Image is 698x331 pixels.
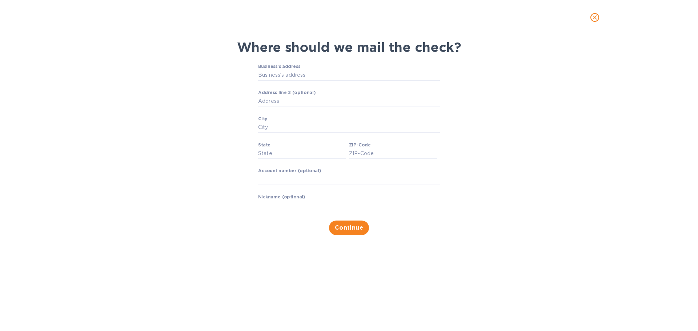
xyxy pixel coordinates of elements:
[349,148,437,159] input: ZIP-Code
[258,122,440,133] input: City
[349,143,370,147] label: ZIP-Code
[258,169,321,173] label: Account number (optional)
[586,9,603,26] button: close
[258,117,268,121] label: City
[329,221,369,235] button: Continue
[335,223,364,232] span: Continue
[258,65,300,69] label: Business’s address
[237,39,461,55] b: Where should we mail the check?
[258,195,305,199] label: Nickname (optional)
[258,96,440,107] input: Address
[258,70,440,81] input: Business’s address
[258,148,346,159] input: State
[258,143,270,147] label: State
[258,90,316,95] label: Address line 2 (optional)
